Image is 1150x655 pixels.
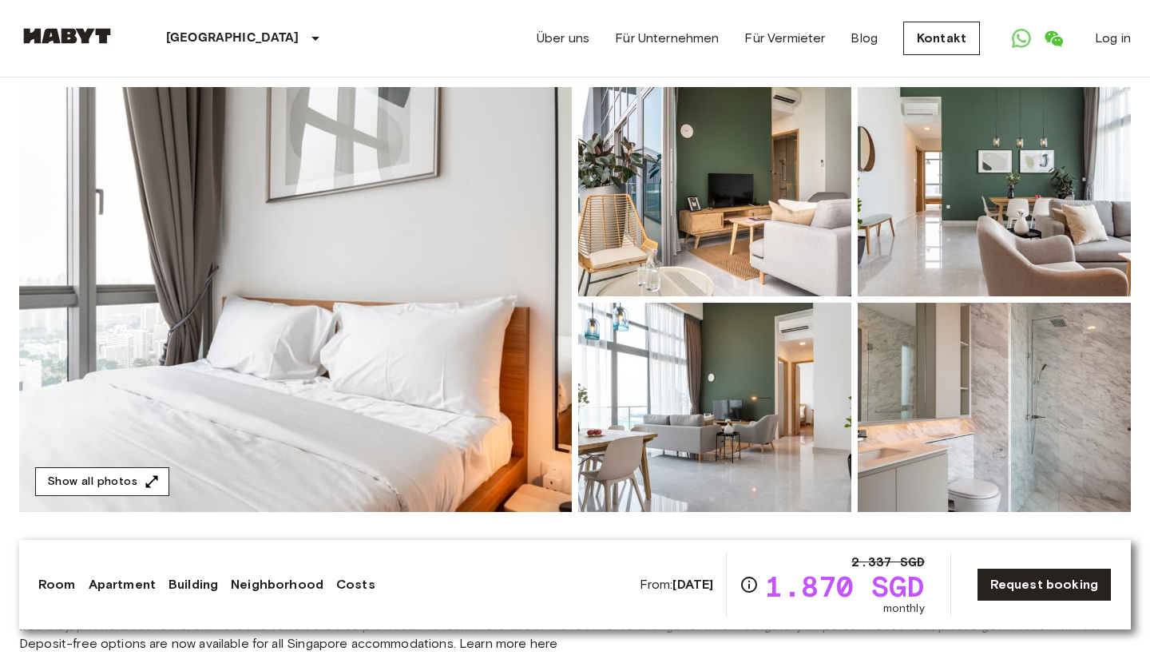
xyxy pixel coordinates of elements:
[1095,29,1131,48] a: Log in
[35,467,169,497] button: Show all photos
[231,575,323,594] a: Neighborhood
[740,575,759,594] svg: Check cost overview for full price breakdown. Please note that discounts apply to new joiners onl...
[578,303,851,512] img: Picture of unit SG-01-113-001-05
[19,87,572,512] img: Marketing picture of unit SG-01-113-001-05
[578,87,851,296] img: Picture of unit SG-01-113-001-05
[1005,22,1037,54] a: Open WhatsApp
[858,87,1131,296] img: Picture of unit SG-01-113-001-05
[883,601,925,617] span: monthly
[166,29,299,48] p: [GEOGRAPHIC_DATA]
[1037,22,1069,54] a: Open WeChat
[537,29,589,48] a: Über uns
[851,553,924,572] span: 2.337 SGD
[19,28,115,44] img: Habyt
[851,29,878,48] a: Blog
[903,22,980,55] a: Kontakt
[169,575,218,594] a: Building
[977,568,1112,601] a: Request booking
[336,575,375,594] a: Costs
[89,575,156,594] a: Apartment
[615,29,719,48] a: Für Unternehmen
[640,576,714,593] span: From:
[858,303,1131,512] img: Picture of unit SG-01-113-001-05
[38,575,76,594] a: Room
[765,572,924,601] span: 1.870 SGD
[672,577,713,592] b: [DATE]
[744,29,825,48] a: Für Vermieter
